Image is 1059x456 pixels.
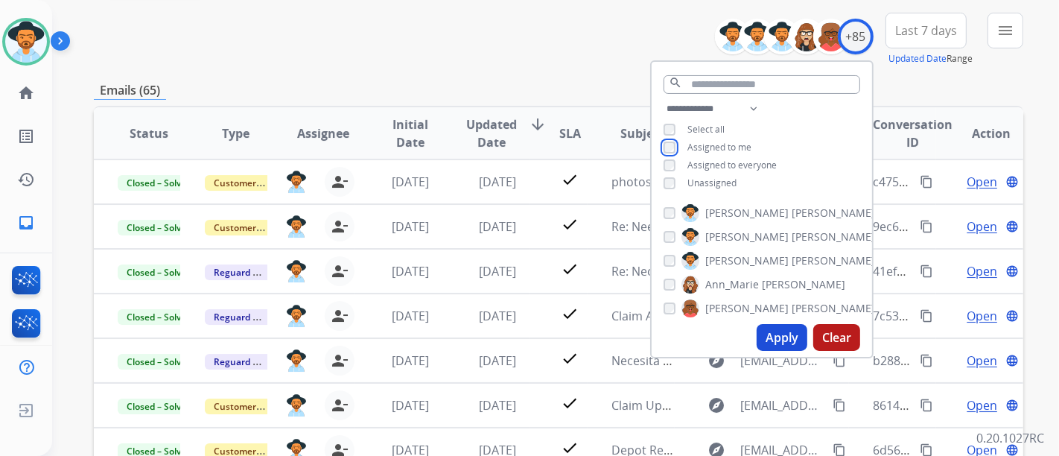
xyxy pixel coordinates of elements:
[331,307,349,325] mat-icon: person_remove
[620,124,664,142] span: Subject
[833,399,846,412] mat-icon: content_copy
[529,115,547,133] mat-icon: arrow_downward
[286,260,307,282] img: agent-avatar
[223,124,250,142] span: Type
[286,171,307,193] img: agent-avatar
[967,262,997,280] span: Open
[331,352,349,370] mat-icon: person_remove
[920,220,933,233] mat-icon: content_copy
[331,262,349,280] mat-icon: person_remove
[392,397,429,414] span: [DATE]
[611,263,805,279] span: Re: Necesita información adicional
[479,263,516,279] span: [DATE]
[17,214,35,232] mat-icon: inbox
[297,124,349,142] span: Assignee
[740,396,824,414] span: [EMAIL_ADDRESS][DOMAIN_NAME]
[669,76,682,89] mat-icon: search
[967,352,997,370] span: Open
[920,175,933,189] mat-icon: content_copy
[996,22,1014,39] mat-icon: menu
[705,206,789,221] span: [PERSON_NAME]
[118,220,200,235] span: Closed – Solved
[920,309,933,323] mat-icon: content_copy
[611,397,829,414] span: Claim Update: Parts ordered for repair
[205,354,273,370] span: Reguard CS
[466,115,517,151] span: Updated Date
[707,396,725,414] mat-icon: explore
[118,309,200,325] span: Closed – Solved
[1005,399,1019,412] mat-icon: language
[479,174,516,190] span: [DATE]
[885,13,967,48] button: Last 7 days
[205,220,302,235] span: Customer Support
[331,218,349,235] mat-icon: person_remove
[967,307,997,325] span: Open
[392,308,429,324] span: [DATE]
[479,218,516,235] span: [DATE]
[205,175,302,191] span: Customer Support
[705,229,789,244] span: [PERSON_NAME]
[118,399,200,414] span: Closed – Solved
[920,265,933,278] mat-icon: content_copy
[705,253,789,268] span: [PERSON_NAME]
[611,308,701,324] span: Claim Approved
[5,21,47,63] img: avatar
[392,263,429,279] span: [DATE]
[286,215,307,238] img: agent-avatar
[936,107,1023,159] th: Action
[118,175,200,191] span: Closed – Solved
[707,352,725,370] mat-icon: explore
[888,53,947,65] button: Updated Date
[1005,220,1019,233] mat-icon: language
[967,396,997,414] span: Open
[561,394,579,412] mat-icon: check
[561,260,579,278] mat-icon: check
[286,305,307,327] img: agent-avatar
[479,397,516,414] span: [DATE]
[1005,175,1019,189] mat-icon: language
[17,127,35,145] mat-icon: list_alt
[687,123,725,136] span: Select all
[687,177,737,189] span: Unassigned
[17,84,35,102] mat-icon: home
[1005,265,1019,278] mat-icon: language
[611,218,792,235] span: Re: Need Additional Information
[895,28,957,34] span: Last 7 days
[561,171,579,189] mat-icon: check
[792,206,875,221] span: [PERSON_NAME]
[762,277,845,292] span: [PERSON_NAME]
[286,349,307,372] img: agent-avatar
[838,19,874,54] div: +85
[479,308,516,324] span: [DATE]
[705,301,789,316] span: [PERSON_NAME]
[920,399,933,412] mat-icon: content_copy
[130,124,168,142] span: Status
[205,399,302,414] span: Customer Support
[561,215,579,233] mat-icon: check
[888,52,973,65] span: Range
[740,352,824,370] span: [EMAIL_ADDRESS][DOMAIN_NAME]
[611,352,785,369] span: Necesita información adicional
[17,171,35,189] mat-icon: history
[479,352,516,369] span: [DATE]
[920,354,933,367] mat-icon: content_copy
[561,349,579,367] mat-icon: check
[392,218,429,235] span: [DATE]
[331,173,349,191] mat-icon: person_remove
[792,229,875,244] span: [PERSON_NAME]
[611,174,704,190] span: photos for claim
[792,301,875,316] span: [PERSON_NAME]
[286,394,307,417] img: agent-avatar
[833,354,846,367] mat-icon: content_copy
[873,115,953,151] span: Conversation ID
[561,305,579,323] mat-icon: check
[118,354,200,370] span: Closed – Solved
[705,277,759,292] span: Ann_Marie
[967,173,997,191] span: Open
[205,265,273,280] span: Reguard CS
[813,324,860,351] button: Clear
[757,324,807,351] button: Apply
[118,265,200,280] span: Closed – Solved
[392,352,429,369] span: [DATE]
[967,218,997,235] span: Open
